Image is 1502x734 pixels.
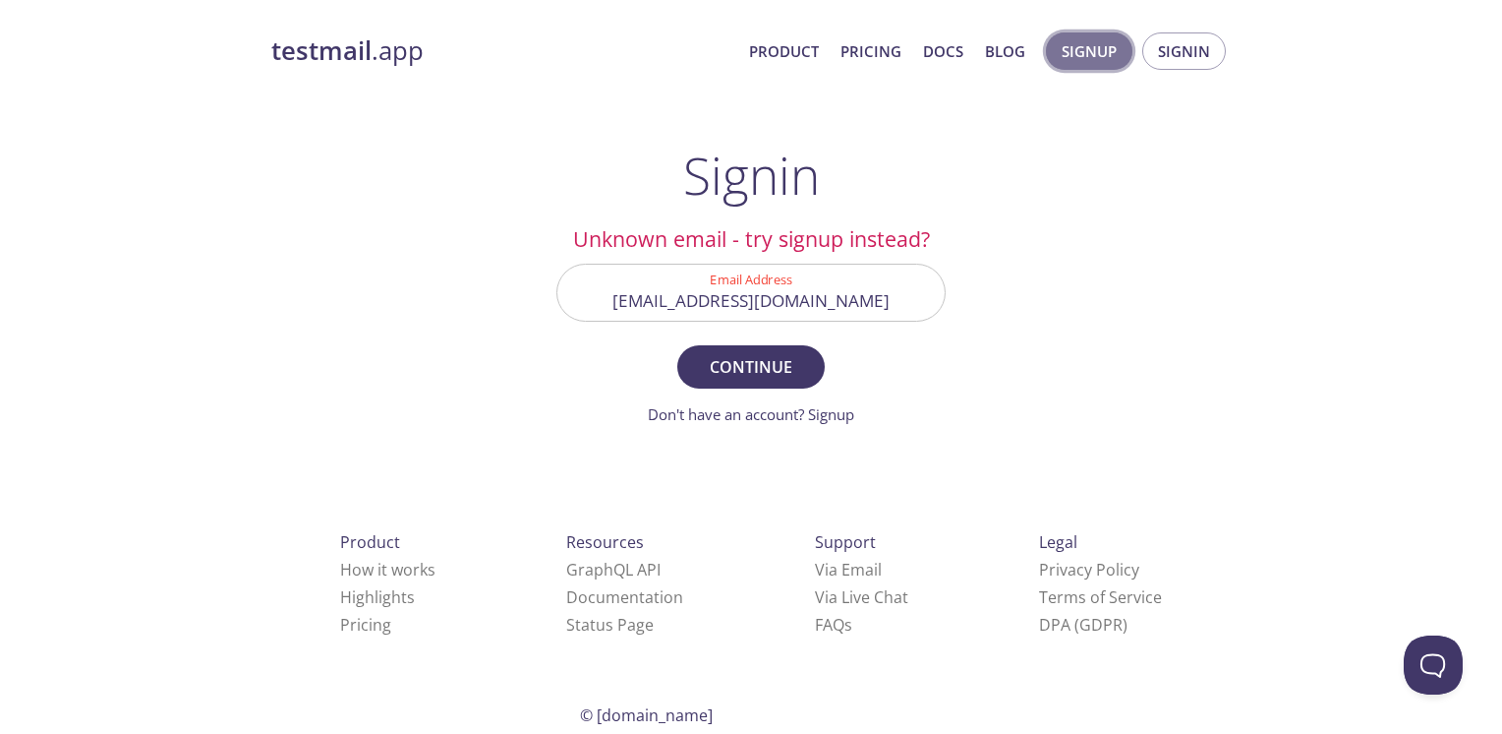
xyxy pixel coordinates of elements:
a: testmail.app [271,34,733,68]
span: Signin [1158,38,1210,64]
span: Product [340,531,400,553]
span: Resources [566,531,644,553]
a: Status Page [566,614,654,636]
a: Documentation [566,586,683,608]
button: Signin [1142,32,1226,70]
a: FAQ [815,614,852,636]
button: Signup [1046,32,1132,70]
a: Pricing [340,614,391,636]
a: Privacy Policy [1039,559,1139,581]
span: Legal [1039,531,1077,553]
span: Support [815,531,876,553]
a: How it works [340,559,435,581]
a: Via Email [815,559,882,581]
a: Blog [985,38,1025,64]
span: Continue [699,353,803,381]
span: Signup [1062,38,1117,64]
a: Product [749,38,819,64]
h1: Signin [683,146,820,205]
a: Pricing [840,38,901,64]
a: Via Live Chat [815,586,908,608]
iframe: Help Scout Beacon - Open [1404,636,1463,695]
span: © [DOMAIN_NAME] [580,704,713,726]
a: DPA (GDPR) [1039,614,1127,636]
a: Docs [923,38,963,64]
span: s [844,614,852,636]
button: Continue [677,345,825,389]
h2: Unknown email - try signup instead? [556,222,946,256]
a: GraphQL API [566,559,661,581]
strong: testmail [271,33,372,68]
a: Don't have an account? Signup [648,404,854,424]
a: Highlights [340,586,415,608]
a: Terms of Service [1039,586,1162,608]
